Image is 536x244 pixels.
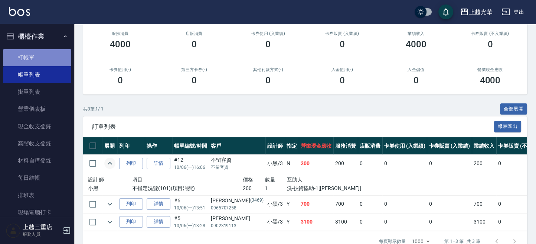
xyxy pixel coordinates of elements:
[427,213,472,231] td: 0
[382,137,427,155] th: 卡券使用 (入業績)
[499,5,527,19] button: 登出
[265,213,285,231] td: 小黑 /3
[472,137,496,155] th: 業績收入
[209,137,265,155] th: 客戶
[427,137,472,155] th: 卡券販賣 (入業績)
[285,213,299,231] td: Y
[457,4,496,20] button: 上越光華
[406,39,426,49] h3: 4000
[240,67,296,72] h2: 其他付款方式(-)
[83,106,104,112] p: 共 3 筆, 1 / 1
[333,213,358,231] td: 3100
[358,213,382,231] td: 0
[299,137,334,155] th: 營業現金應收
[382,155,427,172] td: 0
[500,103,527,115] button: 全部展開
[119,198,143,210] button: 列印
[494,123,522,130] a: 報表匯出
[299,195,334,213] td: 700
[462,67,518,72] h2: 營業現金應收
[285,195,299,213] td: Y
[211,197,264,205] div: [PERSON_NAME]
[174,222,207,229] p: 10/06 (一) 13:28
[3,83,71,100] a: 掛單列表
[3,135,71,152] a: 高階收支登錄
[265,39,271,49] h3: 0
[265,184,287,192] p: 1
[119,216,143,228] button: 列印
[333,155,358,172] td: 200
[211,222,264,229] p: 0902319113
[250,197,264,205] p: (3469)
[172,195,209,213] td: #6
[265,155,285,172] td: 小黑 /3
[147,198,170,210] a: 詳情
[469,7,493,17] div: 上越光華
[3,66,71,83] a: 帳單列表
[3,152,71,169] a: 材料自購登錄
[414,75,419,86] h3: 0
[166,31,222,36] h2: 店販消費
[382,195,427,213] td: 0
[104,158,115,169] button: expand row
[172,137,209,155] th: 帳單編號/時間
[118,75,123,86] h3: 0
[3,100,71,118] a: 營業儀表板
[340,39,345,49] h3: 0
[192,75,197,86] h3: 0
[174,164,207,171] p: 10/06 (一) 16:06
[462,31,518,36] h2: 卡券販賣 (不入業績)
[287,177,303,183] span: 互助人
[3,27,71,46] button: 櫃檯作業
[211,156,264,164] div: 不留客資
[3,169,71,186] a: 每日結帳
[102,137,117,155] th: 展開
[3,187,71,204] a: 排班表
[92,67,148,72] h2: 卡券使用(-)
[211,215,264,222] div: [PERSON_NAME]
[174,205,207,211] p: 10/06 (一) 13:51
[110,39,131,49] h3: 4000
[472,155,496,172] td: 200
[211,205,264,211] p: 0965707258
[314,31,370,36] h2: 卡券販賣 (入業績)
[388,31,444,36] h2: 業績收入
[285,155,299,172] td: N
[427,195,472,213] td: 0
[340,75,345,86] h3: 0
[240,31,296,36] h2: 卡券使用 (入業績)
[23,224,61,231] h5: 上越三重店
[287,184,353,192] p: 洗-技術協助-1[[PERSON_NAME]]
[92,31,148,36] h3: 服務消費
[487,39,493,49] h3: 0
[192,39,197,49] h3: 0
[147,216,170,228] a: 詳情
[358,155,382,172] td: 0
[211,164,264,171] p: 不留客資
[358,195,382,213] td: 0
[382,213,427,231] td: 0
[299,155,334,172] td: 200
[132,184,243,192] p: 不指定洗髮(101)(項目消費)
[104,199,115,210] button: expand row
[23,231,61,238] p: 服務人員
[265,177,275,183] span: 數量
[480,75,500,86] h3: 4000
[358,137,382,155] th: 店販消費
[265,75,271,86] h3: 0
[172,155,209,172] td: #12
[314,67,370,72] h2: 入金使用(-)
[472,213,496,231] td: 3100
[104,216,115,228] button: expand row
[119,158,143,169] button: 列印
[6,223,21,238] img: Person
[147,158,170,169] a: 詳情
[117,137,145,155] th: 列印
[243,177,254,183] span: 價格
[132,177,143,183] span: 項目
[3,118,71,135] a: 現金收支登錄
[299,213,334,231] td: 3100
[438,4,453,19] button: save
[265,195,285,213] td: 小黑 /3
[243,184,265,192] p: 200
